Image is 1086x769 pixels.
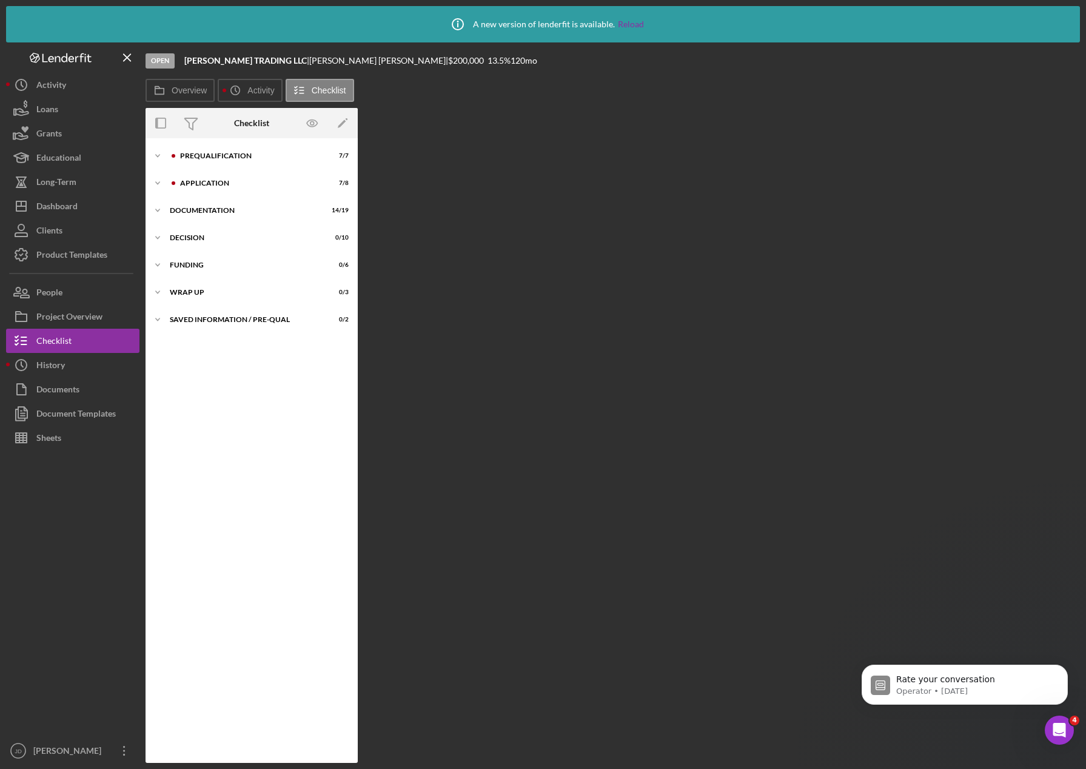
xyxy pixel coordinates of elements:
div: Saved Information / Pre-Qual [170,316,318,323]
div: Funding [170,261,318,269]
button: Documents [6,377,139,401]
button: Activity [218,79,282,102]
text: JD [15,748,22,754]
button: Dashboard [6,194,139,218]
button: History [6,353,139,377]
div: Checklist [234,118,269,128]
div: Documentation [170,207,318,214]
button: Activity [6,73,139,97]
div: Decision [170,234,318,241]
div: [PERSON_NAME] [PERSON_NAME] | [309,56,448,65]
button: Overview [146,79,215,102]
div: Grants [36,121,62,149]
div: A new version of lenderfit is available. [443,9,644,39]
div: 120 mo [511,56,537,65]
button: Checklist [286,79,354,102]
button: Clients [6,218,139,243]
div: 14 / 19 [327,207,349,214]
div: Clients [36,218,62,246]
a: Reload [618,19,644,29]
button: Loans [6,97,139,121]
iframe: Intercom notifications message [843,639,1086,736]
div: Checklist [36,329,72,356]
span: 4 [1070,716,1079,725]
div: Documents [36,377,79,405]
span: $200,000 [448,55,484,65]
button: JD[PERSON_NAME] [6,739,139,763]
div: Prequalification [180,152,318,160]
b: [PERSON_NAME] TRADING LLC [184,55,307,65]
button: Product Templates [6,243,139,267]
label: Activity [247,86,274,95]
div: 7 / 8 [327,180,349,187]
button: Project Overview [6,304,139,329]
div: Loans [36,97,58,124]
button: Sheets [6,426,139,450]
div: Long-Term [36,170,76,197]
div: Wrap up [170,289,318,296]
div: Activity [36,73,66,100]
div: Open [146,53,175,69]
div: Educational [36,146,81,173]
div: Product Templates [36,243,107,270]
label: Checklist [312,86,346,95]
button: Educational [6,146,139,170]
div: Project Overview [36,304,102,332]
button: People [6,280,139,304]
button: Grants [6,121,139,146]
div: Document Templates [36,401,116,429]
div: Application [180,180,318,187]
button: Checklist [6,329,139,353]
div: People [36,280,62,307]
button: Document Templates [6,401,139,426]
div: History [36,353,65,380]
button: Long-Term [6,170,139,194]
div: 0 / 2 [327,316,349,323]
div: 13.5 % [488,56,511,65]
iframe: Intercom live chat [1045,716,1074,745]
div: 7 / 7 [327,152,349,160]
label: Overview [172,86,207,95]
div: Sheets [36,426,61,453]
div: 0 / 10 [327,234,349,241]
div: [PERSON_NAME] [30,739,109,766]
div: 0 / 6 [327,261,349,269]
div: | [184,56,309,65]
div: 0 / 3 [327,289,349,296]
div: Dashboard [36,194,78,221]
